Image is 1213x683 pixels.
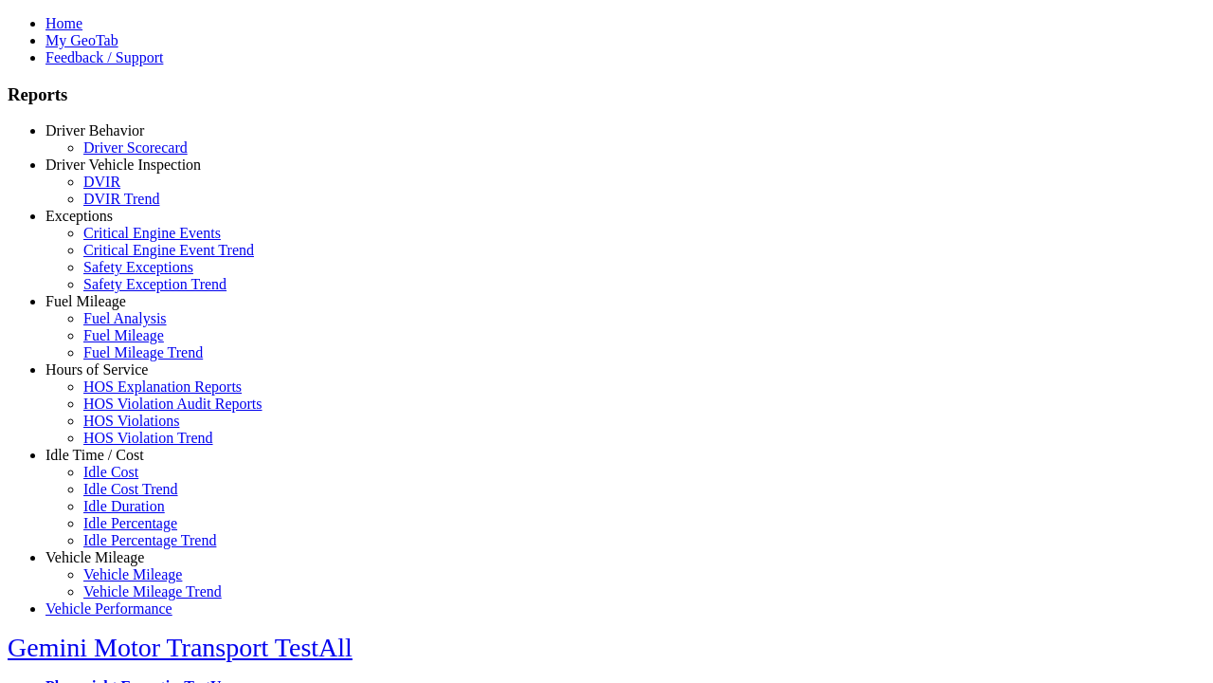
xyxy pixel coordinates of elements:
[83,566,182,582] a: Vehicle Mileage
[45,293,126,309] a: Fuel Mileage
[83,378,242,395] a: HOS Explanation Reports
[83,310,167,326] a: Fuel Analysis
[83,242,254,258] a: Critical Engine Event Trend
[83,139,188,156] a: Driver Scorecard
[83,481,178,497] a: Idle Cost Trend
[45,600,172,617] a: Vehicle Performance
[83,276,226,292] a: Safety Exception Trend
[45,208,113,224] a: Exceptions
[8,633,353,662] a: Gemini Motor Transport TestAll
[45,549,144,565] a: Vehicle Mileage
[8,84,1205,105] h3: Reports
[45,157,201,173] a: Driver Vehicle Inspection
[83,191,159,207] a: DVIR Trend
[83,464,138,480] a: Idle Cost
[83,515,177,531] a: Idle Percentage
[45,49,163,65] a: Feedback / Support
[83,327,164,343] a: Fuel Mileage
[83,583,222,600] a: Vehicle Mileage Trend
[83,344,203,360] a: Fuel Mileage Trend
[83,396,263,412] a: HOS Violation Audit Reports
[83,413,179,429] a: HOS Violations
[45,122,144,138] a: Driver Behavior
[83,174,120,190] a: DVIR
[83,225,221,241] a: Critical Engine Events
[45,32,118,48] a: My GeoTab
[83,430,213,446] a: HOS Violation Trend
[45,361,148,378] a: Hours of Service
[45,15,82,31] a: Home
[83,498,165,514] a: Idle Duration
[83,259,193,275] a: Safety Exceptions
[83,532,216,548] a: Idle Percentage Trend
[45,447,144,463] a: Idle Time / Cost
